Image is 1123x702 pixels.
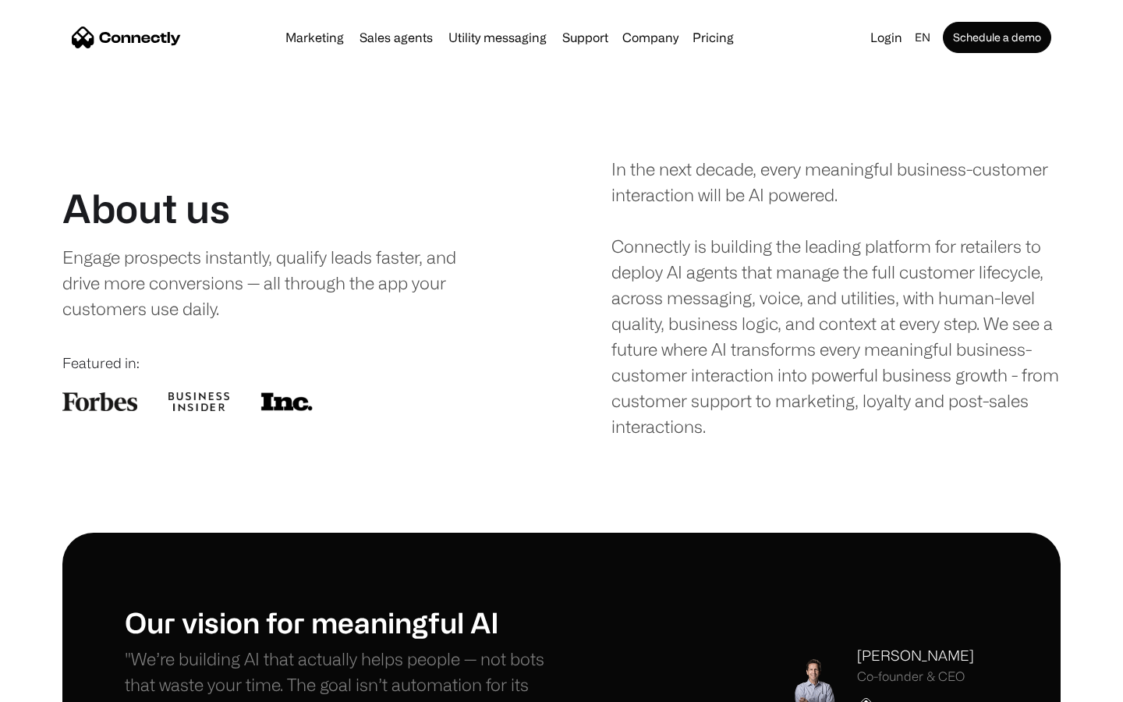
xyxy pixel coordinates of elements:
div: Featured in: [62,353,512,374]
div: Engage prospects instantly, qualify leads faster, and drive more conversions — all through the ap... [62,244,489,321]
aside: Language selected: English [16,673,94,697]
div: Co-founder & CEO [857,669,974,684]
a: Support [556,31,615,44]
div: In the next decade, every meaningful business-customer interaction will be AI powered. Connectly ... [611,156,1061,439]
h1: About us [62,185,230,232]
a: Sales agents [353,31,439,44]
a: Schedule a demo [943,22,1051,53]
h1: Our vision for meaningful AI [125,605,561,639]
div: [PERSON_NAME] [857,645,974,666]
a: Pricing [686,31,740,44]
a: Utility messaging [442,31,553,44]
div: Company [622,27,678,48]
a: Marketing [279,31,350,44]
div: en [915,27,930,48]
ul: Language list [31,675,94,697]
a: Login [864,27,909,48]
